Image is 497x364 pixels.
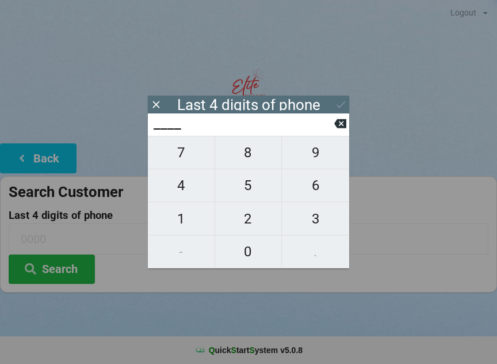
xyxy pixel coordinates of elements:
span: 1 [148,207,215,231]
span: 4 [148,173,215,198]
button: 5 [215,169,282,202]
button: 6 [282,169,349,202]
span: 0 [215,240,282,264]
button: 9 [282,136,349,169]
span: 3 [282,207,349,231]
span: 6 [282,173,349,198]
span: 7 [148,141,215,165]
button: 7 [148,136,215,169]
button: 2 [215,202,282,235]
button: 3 [282,202,349,235]
span: 8 [215,141,282,165]
div: Last 4 digits of phone [177,99,320,111]
button: 4 [148,169,215,202]
span: 9 [282,141,349,165]
button: 1 [148,202,215,235]
button: 0 [215,236,282,268]
button: 8 [215,136,282,169]
span: 5 [215,173,282,198]
span: 2 [215,207,282,231]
